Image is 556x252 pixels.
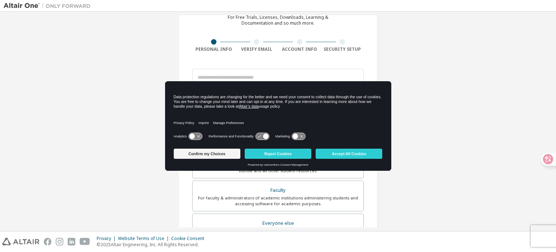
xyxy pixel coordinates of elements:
[118,236,171,241] div: Website Terms of Use
[97,236,118,241] div: Privacy
[44,238,51,245] img: facebook.svg
[228,15,328,26] div: For Free Trials, Licenses, Downloads, Learning & Documentation and so much more.
[2,238,39,245] img: altair_logo.svg
[97,241,208,248] p: © 2025 Altair Engineering, Inc. All Rights Reserved.
[56,238,63,245] img: instagram.svg
[197,195,359,207] div: For faculty & administrators of academic institutions administering students and accessing softwa...
[278,46,321,52] div: Account Info
[235,46,278,52] div: Verify Email
[171,236,208,241] div: Cookie Consent
[321,46,364,52] div: Security Setup
[4,2,94,9] img: Altair One
[80,238,90,245] img: youtube.svg
[197,185,359,195] div: Faculty
[192,46,235,52] div: Personal Info
[197,218,359,228] div: Everyone else
[68,238,75,245] img: linkedin.svg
